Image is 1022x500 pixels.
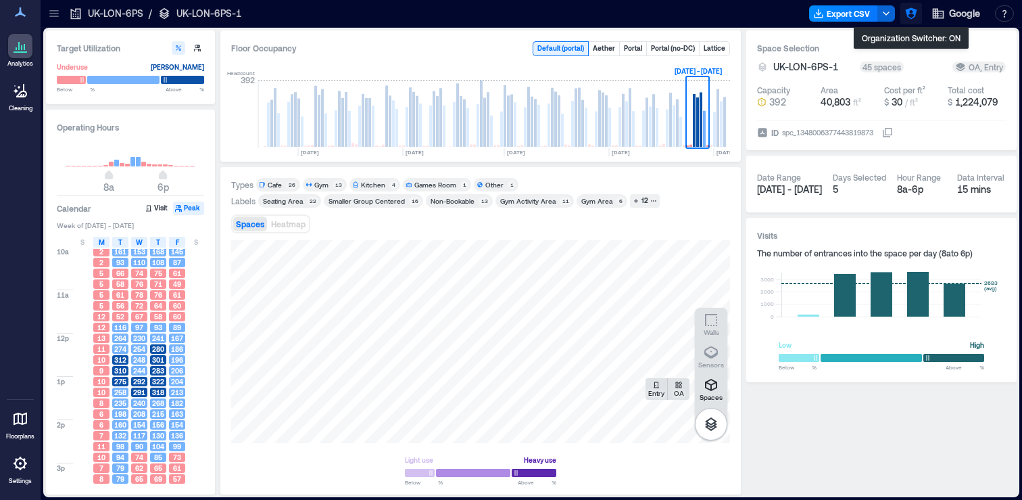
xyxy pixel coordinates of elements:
div: Kitchen [361,180,385,189]
h3: Visits [757,229,1006,242]
span: $ [948,97,952,107]
span: 12 [97,312,105,321]
span: 12p [57,334,69,343]
span: 130 [152,431,164,440]
span: T [156,237,160,248]
text: [DATE] [716,149,735,156]
span: 79 [116,474,124,484]
span: 312 [114,355,126,365]
span: Below % [779,363,817,371]
text: [DATE] [301,149,319,156]
span: 156 [152,420,164,430]
div: The number of entrances into the space per day ( 8a to 6p ) [757,248,1006,258]
span: 301 [152,355,164,365]
button: Portal (no-DC) [647,42,699,55]
span: 230 [133,334,145,343]
p: UK-LON-6PS-1 [176,7,241,20]
span: 108 [152,258,164,267]
span: S [80,237,84,248]
span: 9 [99,366,103,376]
span: 49 [173,279,181,289]
span: 291 [133,388,145,397]
span: 7 [99,431,103,440]
text: [DATE] [507,149,525,156]
div: [PERSON_NAME] [151,60,204,74]
span: T [118,237,122,248]
span: Above % [166,85,204,93]
span: 3p [57,463,65,473]
span: ID [771,126,779,139]
div: Capacity [757,85,790,95]
span: 310 [114,366,126,376]
span: 206 [171,366,183,376]
div: 8a - 6p [897,183,946,196]
span: 75 [154,269,162,278]
span: 10 [97,453,105,462]
h3: Target Utilization [57,41,204,55]
text: [DATE] [406,149,424,156]
span: 6 [99,420,103,430]
span: 182 [171,399,183,408]
div: Games Room [414,180,456,189]
div: 13 [333,181,344,189]
span: 186 [171,344,183,354]
span: 198 [114,409,126,419]
span: 268 [152,399,164,408]
div: 26 [286,181,297,189]
span: 60 [173,312,181,321]
div: High [970,338,984,352]
span: Above % [946,363,984,371]
span: 274 [114,344,126,354]
button: Walls [695,308,727,340]
div: Total cost [948,85,984,95]
text: [DATE] [612,149,630,156]
span: 56 [116,301,124,311]
button: Spaces [695,373,727,405]
span: 6p [157,181,169,193]
span: 248 [133,355,145,365]
span: 6 [99,409,103,419]
h3: Calendar [57,202,91,215]
span: 117 [133,431,145,440]
button: 392 [757,95,815,109]
span: 215 [152,409,164,419]
p: Sensors [698,361,724,369]
div: Gym Area [581,196,612,206]
span: 93 [154,323,162,332]
button: Export CSV [809,5,878,22]
a: Analytics [3,30,37,72]
span: 204 [171,377,183,386]
button: Aether [589,42,619,55]
div: 13 [479,197,490,205]
button: OA [668,378,689,400]
span: 2p [57,420,65,430]
span: Google [949,7,980,20]
span: 136 [171,431,183,440]
a: Floorplans [2,403,39,445]
button: Portal [620,42,646,55]
span: 2 [99,258,103,267]
span: 235 [114,399,126,408]
span: 322 [152,377,164,386]
div: OA, Entry [955,62,1003,72]
span: 292 [133,377,145,386]
span: 241 [152,334,164,343]
span: Above % [518,478,556,486]
span: 62 [135,463,143,473]
span: 93 [116,258,124,267]
span: W [136,237,143,248]
div: 11 [560,197,571,205]
span: 65 [135,474,143,484]
span: 67 [135,312,143,321]
span: 153 [133,247,145,256]
span: 283 [152,366,164,376]
span: 61 [173,290,181,300]
div: Gym Activity Area [500,196,556,206]
span: S [194,237,198,248]
span: 5 [99,279,103,289]
span: 60 [173,301,181,311]
p: Walls [704,328,719,336]
span: 57 [173,474,181,484]
span: 97 [135,323,143,332]
div: 1 [460,181,468,189]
